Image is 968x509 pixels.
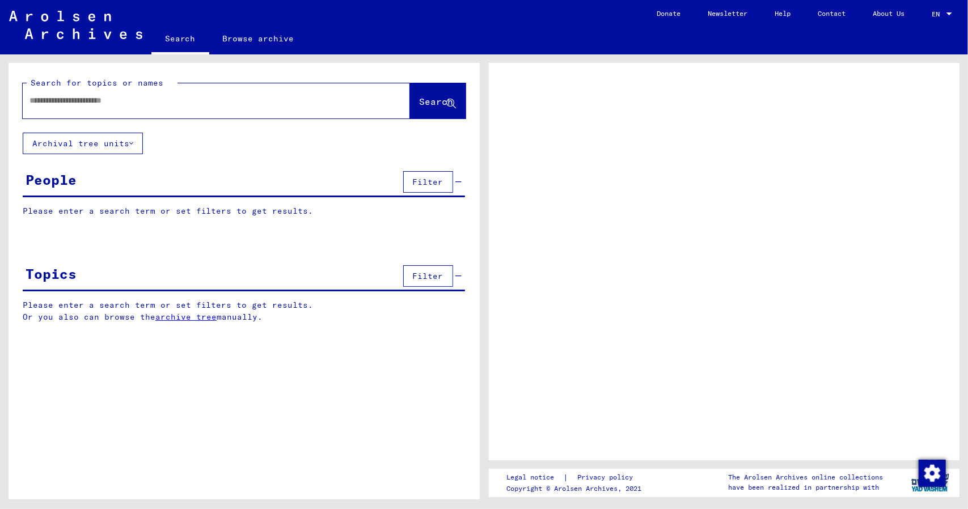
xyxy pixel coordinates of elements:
p: Please enter a search term or set filters to get results. [23,205,465,217]
div: Topics [26,264,77,284]
img: yv_logo.png [909,468,952,497]
a: archive tree [155,312,217,322]
button: Filter [403,171,453,193]
a: Browse archive [209,25,308,52]
img: Arolsen_neg.svg [9,11,142,39]
button: Filter [403,265,453,287]
div: | [506,472,646,483]
p: The Arolsen Archives online collections [728,472,883,482]
p: Please enter a search term or set filters to get results. Or you also can browse the manually. [23,299,466,323]
p: Copyright © Arolsen Archives, 2021 [506,483,646,494]
span: EN [932,10,944,18]
p: have been realized in partnership with [728,482,883,493]
mat-label: Search for topics or names [31,78,163,88]
span: Filter [413,177,443,187]
button: Search [410,83,466,118]
div: People [26,169,77,190]
a: Privacy policy [568,472,646,483]
a: Search [151,25,209,54]
span: Filter [413,271,443,281]
button: Archival tree units [23,133,143,154]
span: Search [420,96,454,107]
a: Legal notice [506,472,563,483]
img: Change consent [919,460,946,487]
